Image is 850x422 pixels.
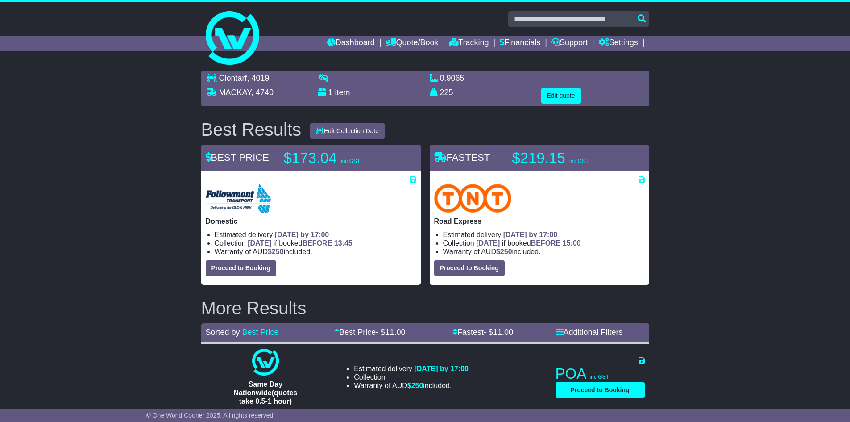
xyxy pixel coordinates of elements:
[452,328,513,337] a: Fastest- $11.00
[251,88,274,97] span: , 4740
[242,328,279,337] a: Best Price
[215,247,416,256] li: Warranty of AUD included.
[215,239,416,247] li: Collection
[434,217,645,226] p: Road Express
[275,231,329,238] span: [DATE] by 17:00
[310,123,385,139] button: Edit Collection Date
[219,88,251,97] span: MACKAY
[434,184,512,213] img: TNT Domestic: Road Express
[512,149,624,167] p: $219.15
[206,260,276,276] button: Proceed to Booking
[248,239,271,247] span: [DATE]
[201,298,649,318] h2: More Results
[443,230,645,239] li: Estimated delivery
[531,239,561,247] span: BEFORE
[334,328,405,337] a: Best Price- $11.00
[303,239,332,247] span: BEFORE
[476,239,500,247] span: [DATE]
[484,328,513,337] span: - $
[443,239,645,247] li: Collection
[327,36,375,51] a: Dashboard
[386,36,438,51] a: Quote/Book
[590,374,609,380] span: inc GST
[599,36,638,51] a: Settings
[551,36,588,51] a: Support
[197,120,306,139] div: Best Results
[272,248,284,255] span: 250
[385,328,405,337] span: 11.00
[541,88,581,104] button: Edit quote
[219,74,247,83] span: Clontarf
[476,239,580,247] span: if booked
[493,328,513,337] span: 11.00
[414,365,469,372] span: [DATE] by 17:00
[206,184,271,213] img: Followmont Transport: Domestic
[440,74,464,83] span: 0.9065
[449,36,489,51] a: Tracking
[206,152,269,163] span: BEST PRICE
[500,36,540,51] a: Financials
[146,412,275,419] span: © One World Courier 2025. All rights reserved.
[434,152,490,163] span: FASTEST
[434,260,505,276] button: Proceed to Booking
[556,382,645,398] button: Proceed to Booking
[407,382,423,389] span: $
[354,381,469,390] li: Warranty of AUD included.
[248,239,352,247] span: if booked
[569,158,589,164] span: inc GST
[563,239,581,247] span: 15:00
[411,382,423,389] span: 250
[335,88,350,97] span: item
[556,328,623,337] a: Additional Filters
[233,380,297,405] span: Same Day Nationwide(quotes take 0.5-1 hour)
[354,364,469,373] li: Estimated delivery
[500,248,512,255] span: 250
[206,328,240,337] span: Sorted by
[215,230,416,239] li: Estimated delivery
[284,149,395,167] p: $173.04
[354,373,469,381] li: Collection
[328,88,333,97] span: 1
[341,158,360,164] span: inc GST
[440,88,453,97] span: 225
[206,217,416,226] p: Domestic
[503,231,558,238] span: [DATE] by 17:00
[376,328,405,337] span: - $
[252,349,279,376] img: One World Courier: Same Day Nationwide(quotes take 0.5-1 hour)
[334,239,352,247] span: 13:45
[268,248,284,255] span: $
[247,74,270,83] span: , 4019
[496,248,512,255] span: $
[443,247,645,256] li: Warranty of AUD included.
[556,365,645,383] p: POA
